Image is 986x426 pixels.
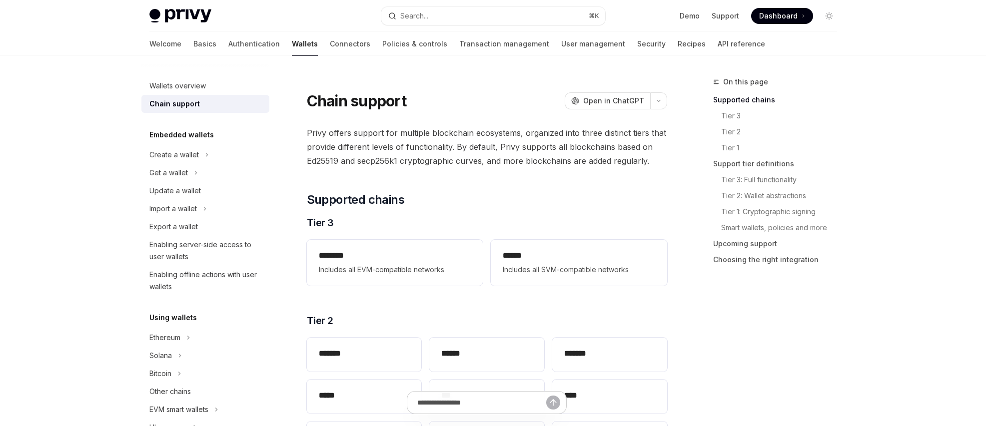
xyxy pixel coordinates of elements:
[141,383,269,401] a: Other chains
[307,216,334,230] span: Tier 3
[678,32,706,56] a: Recipes
[713,204,845,220] a: Tier 1: Cryptographic signing
[680,11,700,21] a: Demo
[713,108,845,124] a: Tier 3
[459,32,549,56] a: Transaction management
[712,11,739,21] a: Support
[713,252,845,268] a: Choosing the right integration
[718,32,765,56] a: API reference
[546,396,560,410] button: Send message
[149,312,197,324] h5: Using wallets
[713,172,845,188] a: Tier 3: Full functionality
[141,401,269,419] button: EVM smart wallets
[307,314,333,328] span: Tier 2
[307,126,667,168] span: Privy offers support for multiple blockchain ecosystems, organized into three distinct tiers that...
[149,368,171,380] div: Bitcoin
[149,185,201,197] div: Update a wallet
[381,7,605,25] button: Search...⌘K
[713,92,845,108] a: Supported chains
[149,167,188,179] div: Get a wallet
[713,124,845,140] a: Tier 2
[141,266,269,296] a: Enabling offline actions with user wallets
[149,32,181,56] a: Welcome
[759,11,798,21] span: Dashboard
[565,92,650,109] button: Open in ChatGPT
[149,9,211,23] img: light logo
[149,129,214,141] h5: Embedded wallets
[149,404,208,416] div: EVM smart wallets
[491,240,667,286] a: **** *Includes all SVM-compatible networks
[713,140,845,156] a: Tier 1
[141,236,269,266] a: Enabling server-side access to user wallets
[637,32,666,56] a: Security
[417,392,546,414] input: Ask a question...
[149,350,172,362] div: Solana
[307,92,406,110] h1: Chain support
[141,329,269,347] button: Ethereum
[141,77,269,95] a: Wallets overview
[149,386,191,398] div: Other chains
[141,146,269,164] button: Create a wallet
[330,32,370,56] a: Connectors
[149,239,263,263] div: Enabling server-side access to user wallets
[193,32,216,56] a: Basics
[228,32,280,56] a: Authentication
[319,264,471,276] span: Includes all EVM-compatible networks
[307,240,483,286] a: **** ***Includes all EVM-compatible networks
[713,156,845,172] a: Support tier definitions
[141,200,269,218] button: Import a wallet
[141,218,269,236] a: Export a wallet
[141,95,269,113] a: Chain support
[713,220,845,236] a: Smart wallets, policies and more
[821,8,837,24] button: Toggle dark mode
[292,32,318,56] a: Wallets
[149,203,197,215] div: Import a wallet
[589,12,599,20] span: ⌘ K
[503,264,655,276] span: Includes all SVM-compatible networks
[561,32,625,56] a: User management
[723,76,768,88] span: On this page
[307,192,404,208] span: Supported chains
[382,32,447,56] a: Policies & controls
[141,164,269,182] button: Get a wallet
[583,96,644,106] span: Open in ChatGPT
[149,221,198,233] div: Export a wallet
[400,10,428,22] div: Search...
[141,347,269,365] button: Solana
[149,98,200,110] div: Chain support
[141,365,269,383] button: Bitcoin
[149,149,199,161] div: Create a wallet
[149,332,180,344] div: Ethereum
[713,236,845,252] a: Upcoming support
[141,182,269,200] a: Update a wallet
[713,188,845,204] a: Tier 2: Wallet abstractions
[149,269,263,293] div: Enabling offline actions with user wallets
[751,8,813,24] a: Dashboard
[149,80,206,92] div: Wallets overview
